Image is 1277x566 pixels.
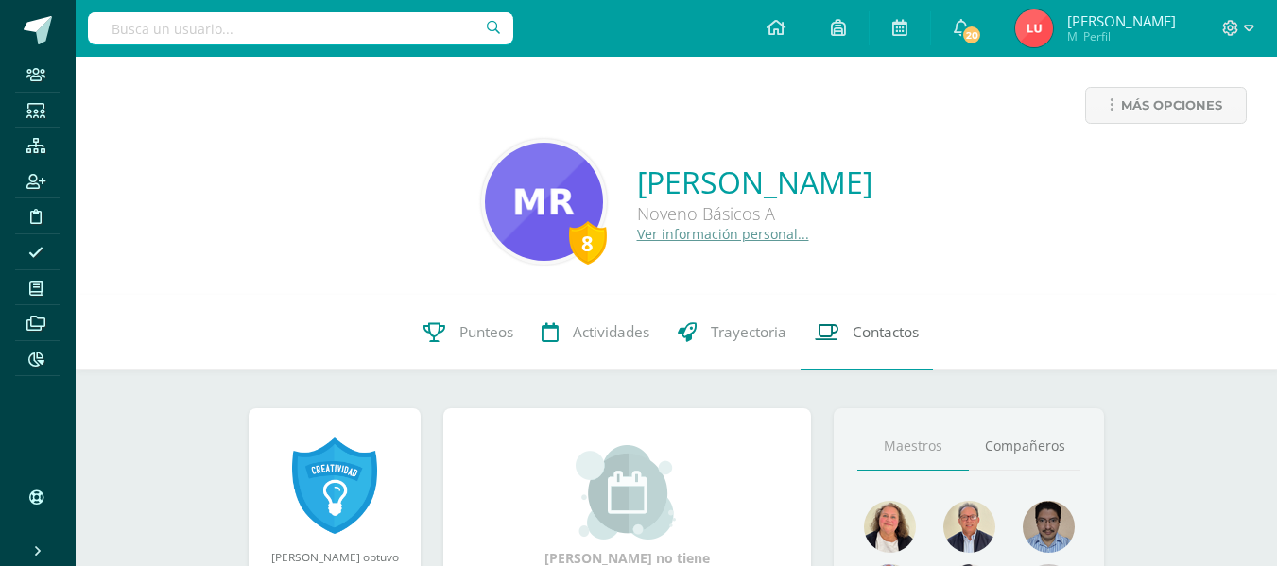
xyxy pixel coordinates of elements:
[267,549,402,564] div: [PERSON_NAME] obtuvo
[637,202,872,225] div: Noveno Básicos A
[1015,9,1053,47] img: 03792e645350889b08b5c28c38483454.png
[711,322,786,342] span: Trayectoria
[637,162,872,202] a: [PERSON_NAME]
[864,501,916,553] img: 9ee8ef55e0f0cb4267c6653addefd60b.png
[637,225,809,243] a: Ver información personal...
[573,322,649,342] span: Actividades
[1121,88,1222,123] span: Más opciones
[1067,11,1176,30] span: [PERSON_NAME]
[853,322,919,342] span: Contactos
[88,12,513,44] input: Busca un usuario...
[1023,501,1075,553] img: bd5c4da964c66059798930f984b6ff37.png
[409,295,527,370] a: Punteos
[1085,87,1247,124] a: Más opciones
[664,295,801,370] a: Trayectoria
[969,422,1080,471] a: Compañeros
[485,143,603,261] img: c9d5ebe27fe689679b55b70e8a57816c.png
[943,501,995,553] img: f5a08d9e50f9332b612cdf8eaf132b84.png
[459,322,513,342] span: Punteos
[527,295,664,370] a: Actividades
[569,221,607,265] div: 8
[576,445,679,540] img: event_small.png
[961,25,982,45] span: 20
[1067,28,1176,44] span: Mi Perfil
[857,422,969,471] a: Maestros
[801,295,933,370] a: Contactos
